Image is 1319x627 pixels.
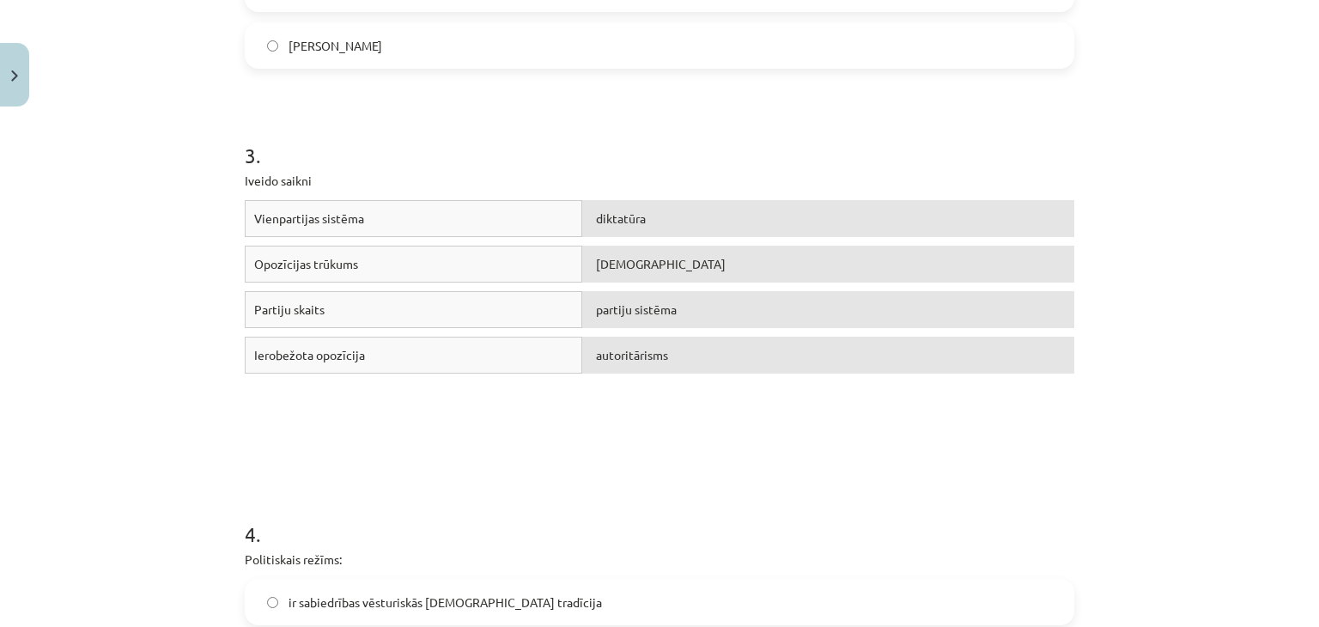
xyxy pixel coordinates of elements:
[289,37,382,55] span: [PERSON_NAME]
[596,301,677,317] span: partiju sistēma
[596,256,726,271] span: [DEMOGRAPHIC_DATA]
[11,70,18,82] img: icon-close-lesson-0947bae3869378f0d4975bcd49f059093ad1ed9edebbc8119c70593378902aed.svg
[245,172,1074,190] p: Iveido saikni
[289,594,602,612] span: ir sabiedrības vēsturiskās [DEMOGRAPHIC_DATA] tradīcija
[254,347,365,362] span: Ierobežota opozīcija
[245,492,1074,545] h1: 4 .
[596,347,668,362] span: autoritārisms
[254,256,358,271] span: Opozīcijas trūkums
[267,40,278,52] input: [PERSON_NAME]
[596,210,646,226] span: diktatūra
[254,301,325,317] span: Partiju skaits
[267,597,278,608] input: ir sabiedrības vēsturiskās [DEMOGRAPHIC_DATA] tradīcija
[245,113,1074,167] h1: 3 .
[254,210,364,226] span: Vienpartijas sistēma
[245,551,1074,569] p: Politiskais režīms:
